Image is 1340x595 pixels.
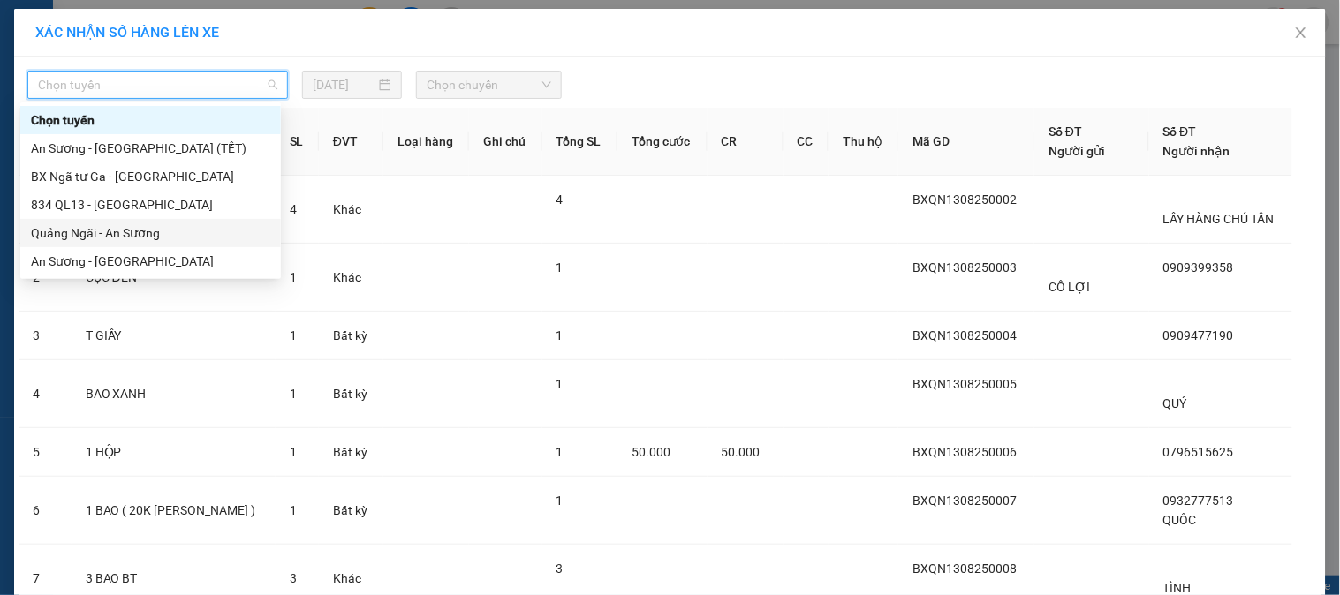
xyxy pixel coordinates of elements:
[912,561,1017,576] span: BXQN1308250008
[556,561,564,576] span: 3
[912,493,1017,508] span: BXQN1308250007
[912,260,1017,275] span: BXQN1308250003
[542,108,617,176] th: Tổng SL
[912,328,1017,343] span: BXQN1308250004
[722,445,761,459] span: 50.000
[19,428,72,477] td: 5
[1163,445,1234,459] span: 0796515625
[72,477,276,545] td: 1 BAO ( 20K [PERSON_NAME] )
[1163,493,1234,508] span: 0932777513
[319,428,383,477] td: Bất kỳ
[19,176,72,244] td: 1
[35,24,219,41] span: XÁC NHẬN SỐ HÀNG LÊN XE
[556,493,564,508] span: 1
[556,328,564,343] span: 1
[1049,280,1090,294] span: CÔ LỢI
[319,312,383,360] td: Bất kỳ
[1163,328,1234,343] span: 0909477190
[708,108,784,176] th: CR
[319,477,383,545] td: Bất kỳ
[556,445,564,459] span: 1
[38,72,277,98] span: Chọn tuyến
[290,387,297,401] span: 1
[290,202,297,216] span: 4
[290,328,297,343] span: 1
[632,445,670,459] span: 50.000
[469,108,541,176] th: Ghi chú
[1049,124,1082,139] span: Số ĐT
[1049,144,1105,158] span: Người gửi
[556,192,564,207] span: 4
[290,571,297,585] span: 3
[1276,9,1326,58] button: Close
[31,223,270,243] div: Quảng Ngãi - An Sương
[72,428,276,477] td: 1 HỘP
[20,191,281,219] div: 834 QL13 - Quảng Ngãi
[829,108,898,176] th: Thu hộ
[319,108,383,176] th: ĐVT
[20,134,281,162] div: An Sương - Quảng Ngãi (TẾT)
[556,260,564,275] span: 1
[1163,212,1275,226] span: LẤY HÀNG CHÚ TẤN
[898,108,1034,176] th: Mã GD
[31,252,270,271] div: An Sương - [GEOGRAPHIC_DATA]
[19,312,72,360] td: 3
[1163,144,1230,158] span: Người nhận
[290,503,297,517] span: 1
[319,360,383,428] td: Bất kỳ
[20,162,281,191] div: BX Ngã tư Ga - Quảng Ngãi
[20,247,281,275] div: An Sương - Quảng Ngãi
[1163,513,1197,527] span: QUỐC
[1163,396,1187,410] span: QUÝ
[19,108,72,176] th: STT
[1163,124,1197,139] span: Số ĐT
[31,167,270,186] div: BX Ngã tư Ga - [GEOGRAPHIC_DATA]
[20,219,281,247] div: Quảng Ngãi - An Sương
[1163,581,1192,595] span: TÌNH
[72,312,276,360] td: T GIẤY
[20,106,281,134] div: Chọn tuyến
[31,195,270,215] div: 834 QL13 - [GEOGRAPHIC_DATA]
[1294,26,1308,40] span: close
[383,108,470,176] th: Loại hàng
[313,75,375,94] input: 13/08/2025
[19,477,72,545] td: 6
[290,270,297,284] span: 1
[556,377,564,391] span: 1
[31,110,270,130] div: Chọn tuyến
[319,176,383,244] td: Khác
[784,108,829,176] th: CC
[319,244,383,312] td: Khác
[276,108,319,176] th: SL
[912,377,1017,391] span: BXQN1308250005
[19,360,72,428] td: 4
[427,72,551,98] span: Chọn chuyến
[912,445,1017,459] span: BXQN1308250006
[72,360,276,428] td: BAO XANH
[290,445,297,459] span: 1
[617,108,708,176] th: Tổng cước
[31,139,270,158] div: An Sương - [GEOGRAPHIC_DATA] (TẾT)
[1163,260,1234,275] span: 0909399358
[912,192,1017,207] span: BXQN1308250002
[19,244,72,312] td: 2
